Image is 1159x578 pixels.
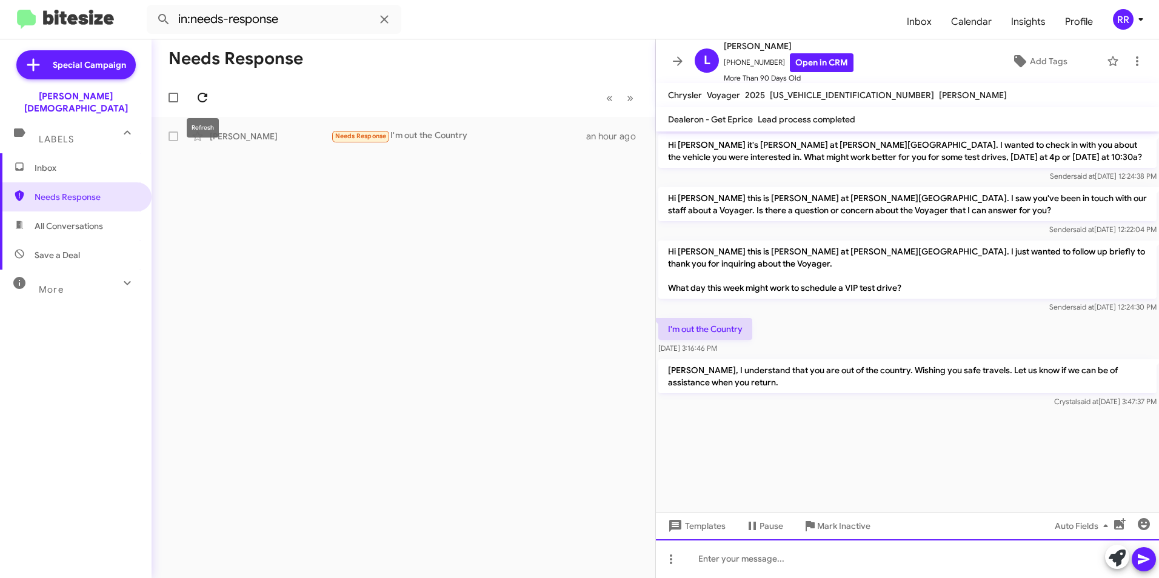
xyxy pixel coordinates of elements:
button: Next [620,85,641,110]
span: Sender [DATE] 12:24:38 PM [1050,171,1157,181]
p: Hi [PERSON_NAME] this is [PERSON_NAME] at [PERSON_NAME][GEOGRAPHIC_DATA]. I just wanted to follow... [658,241,1157,299]
span: [PERSON_NAME] [724,39,853,53]
input: Search [147,5,401,34]
span: Pause [760,515,783,537]
span: said at [1077,397,1098,406]
span: More [39,284,64,295]
span: said at [1073,225,1094,234]
span: Templates [666,515,726,537]
span: Voyager [707,90,740,101]
p: [PERSON_NAME], I understand that you are out of the country. Wishing you safe travels. Let us kno... [658,359,1157,393]
span: Add Tags [1030,50,1067,72]
span: Sender [DATE] 12:22:04 PM [1049,225,1157,234]
span: Mark Inactive [817,515,870,537]
span: Chrysler [668,90,702,101]
span: 2025 [745,90,765,101]
div: Refresh [187,118,219,138]
a: Open in CRM [790,53,853,72]
button: Templates [656,515,735,537]
span: L [704,51,710,70]
div: an hour ago [586,130,646,142]
a: Special Campaign [16,50,136,79]
div: RR [1113,9,1134,30]
div: [PERSON_NAME] [210,130,331,142]
p: Hi [PERSON_NAME] this is [PERSON_NAME] at [PERSON_NAME][GEOGRAPHIC_DATA]. I saw you've been in to... [658,187,1157,221]
a: Profile [1055,4,1103,39]
span: [DATE] 3:16:46 PM [658,344,717,353]
span: Special Campaign [53,59,126,71]
button: Previous [599,85,620,110]
button: RR [1103,9,1146,30]
span: All Conversations [35,220,103,232]
span: said at [1073,302,1094,311]
a: Insights [1001,4,1055,39]
span: More Than 90 Days Old [724,72,853,84]
span: « [606,90,613,105]
span: said at [1074,171,1095,181]
span: [US_VEHICLE_IDENTIFICATION_NUMBER] [770,90,934,101]
span: Save a Deal [35,249,80,261]
a: Inbox [897,4,941,39]
span: Labels [39,134,74,145]
span: Inbox [35,162,138,174]
span: Dealeron - Get Eprice [668,114,753,125]
span: » [627,90,633,105]
button: Add Tags [978,50,1101,72]
span: Crystal [DATE] 3:47:37 PM [1054,397,1157,406]
span: Auto Fields [1055,515,1113,537]
h1: Needs Response [169,49,303,68]
button: Auto Fields [1045,515,1123,537]
button: Pause [735,515,793,537]
span: [PERSON_NAME] [939,90,1007,101]
span: Lead process completed [758,114,855,125]
span: Needs Response [35,191,138,203]
span: Needs Response [335,132,387,140]
a: Calendar [941,4,1001,39]
span: [PHONE_NUMBER] [724,53,853,72]
div: I'm out the Country [331,129,586,143]
p: I'm out the Country [658,318,752,340]
button: Mark Inactive [793,515,880,537]
nav: Page navigation example [600,85,641,110]
p: Hi [PERSON_NAME] it's [PERSON_NAME] at [PERSON_NAME][GEOGRAPHIC_DATA]. I wanted to check in with ... [658,134,1157,168]
span: Sender [DATE] 12:24:30 PM [1049,302,1157,311]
